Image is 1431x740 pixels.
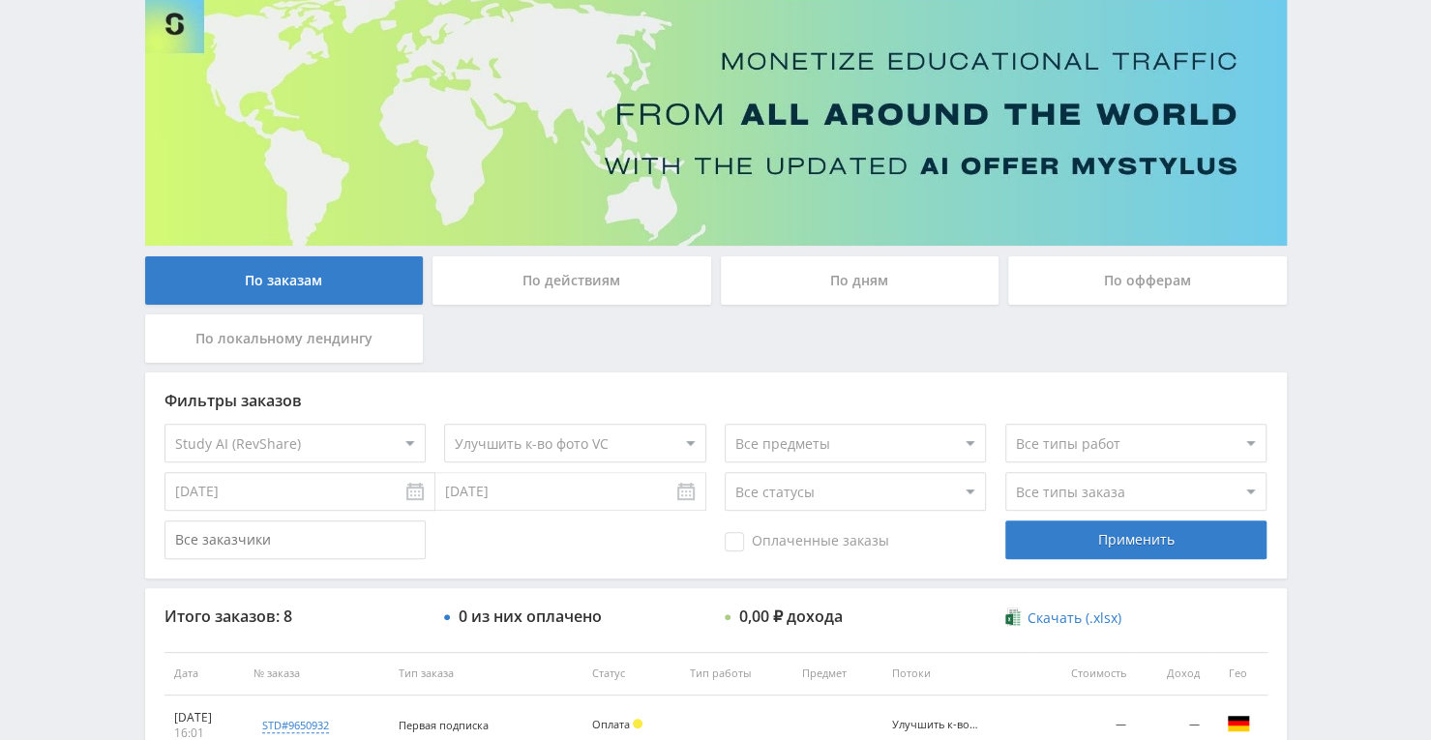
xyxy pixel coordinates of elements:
[1008,256,1287,305] div: По офферам
[792,652,881,696] th: Предмет
[164,392,1267,409] div: Фильтры заказов
[145,256,424,305] div: По заказам
[633,719,642,728] span: Холд
[1209,652,1267,696] th: Гео
[582,652,680,696] th: Статус
[1028,610,1121,626] span: Скачать (.xlsx)
[164,520,426,559] input: Все заказчики
[262,718,329,733] div: std#9650932
[1227,712,1250,735] img: deu.png
[1005,607,1022,627] img: xlsx
[164,607,426,625] div: Итого заказов: 8
[459,607,602,625] div: 0 из них оплачено
[1005,520,1267,559] div: Применить
[721,256,999,305] div: По дням
[174,710,235,725] div: [DATE]
[1031,652,1136,696] th: Стоимость
[882,652,1031,696] th: Потоки
[399,718,489,732] span: Первая подписка
[592,717,630,731] span: Оплата
[892,719,979,731] div: Улучшить к-во фото VC
[1136,652,1209,696] th: Доход
[164,652,245,696] th: Дата
[145,314,424,363] div: По локальному лендингу
[432,256,711,305] div: По действиям
[244,652,389,696] th: № заказа
[725,532,889,551] span: Оплаченные заказы
[680,652,792,696] th: Тип работы
[389,652,582,696] th: Тип заказа
[1005,608,1121,628] a: Скачать (.xlsx)
[739,607,843,625] div: 0,00 ₽ дохода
